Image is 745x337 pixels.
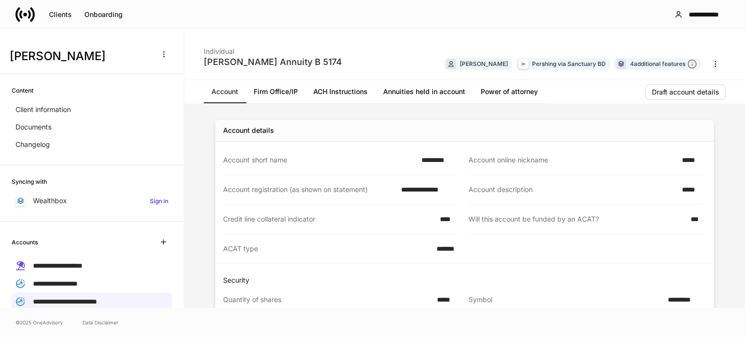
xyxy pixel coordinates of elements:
[43,7,78,22] button: Clients
[223,155,416,165] div: Account short name
[12,136,172,153] a: Changelog
[223,244,431,254] div: ACAT type
[16,319,63,326] span: © 2025 OneAdvisory
[12,86,33,95] h6: Content
[204,80,246,103] a: Account
[532,59,606,68] div: Pershing via Sanctuary BD
[375,80,473,103] a: Annuities held in account
[473,80,546,103] a: Power of attorney
[16,122,51,132] p: Documents
[12,177,47,186] h6: Syncing with
[223,295,431,305] div: Quantity of shares
[204,41,342,56] div: Individual
[652,89,719,96] div: Draft account details
[12,238,38,247] h6: Accounts
[469,185,676,194] div: Account description
[16,140,50,149] p: Changelog
[49,11,72,18] div: Clients
[204,56,342,68] div: [PERSON_NAME] Annuity B 5174
[223,275,710,285] p: Security
[12,118,172,136] a: Documents
[12,192,172,209] a: WealthboxSign in
[16,105,71,114] p: Client information
[223,214,434,224] div: Credit line collateral indicator
[469,155,676,165] div: Account online nickname
[646,84,726,100] button: Draft account details
[469,295,662,305] div: Symbol
[33,196,67,206] p: Wealthbox
[306,80,375,103] a: ACH Instructions
[223,185,395,194] div: Account registration (as shown on statement)
[223,126,274,135] div: Account details
[630,59,697,69] div: 4 additional features
[78,7,129,22] button: Onboarding
[460,59,508,68] div: [PERSON_NAME]
[12,101,172,118] a: Client information
[10,48,150,64] h3: [PERSON_NAME]
[246,80,306,103] a: Firm Office/IP
[82,319,118,326] a: Data Disclaimer
[84,11,123,18] div: Onboarding
[469,214,685,224] div: Will this account be funded by an ACAT?
[150,196,168,206] h6: Sign in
